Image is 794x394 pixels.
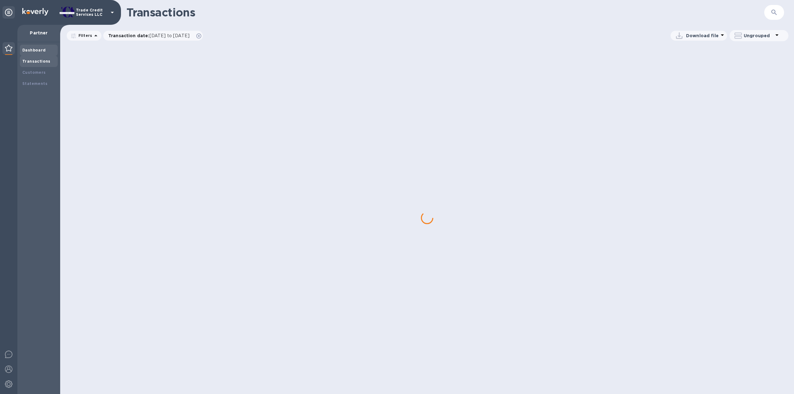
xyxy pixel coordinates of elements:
[686,33,719,39] p: Download file
[76,33,92,38] p: Filters
[22,30,55,36] p: Partner
[22,81,47,86] b: Statements
[22,70,46,75] b: Customers
[5,45,12,51] img: Partner
[127,6,764,19] h1: Transactions
[149,33,190,38] span: [DATE] to [DATE]
[108,33,193,39] p: Transaction date :
[22,59,51,64] b: Transactions
[103,31,203,41] div: Transaction date:[DATE] to [DATE]
[2,6,15,19] div: Unpin categories
[22,48,46,52] b: Dashboard
[22,8,48,15] img: Logo
[744,33,773,39] p: Ungrouped
[76,8,107,17] p: Trade Credit Services LLC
